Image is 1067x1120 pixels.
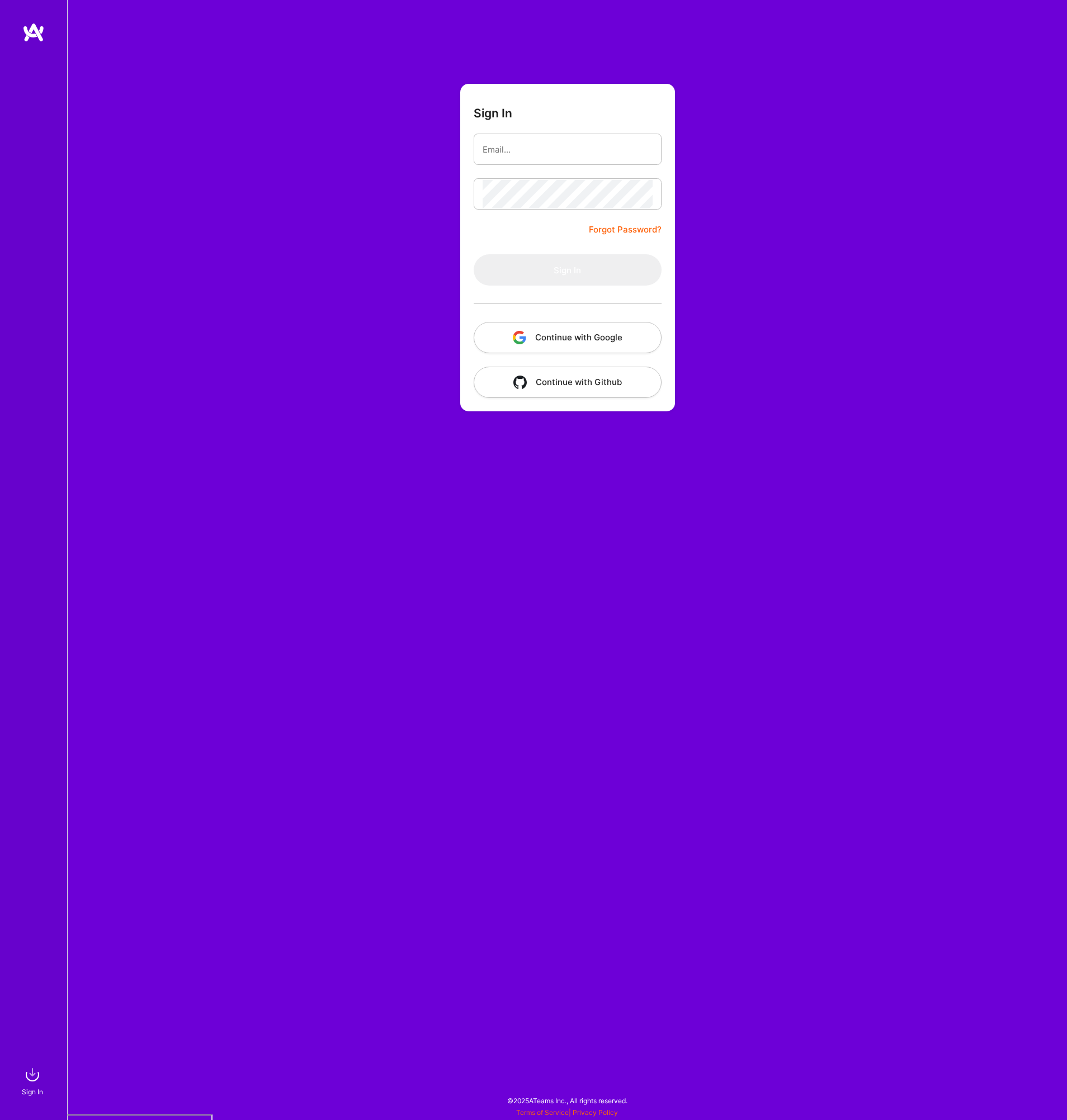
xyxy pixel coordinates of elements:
[474,106,512,120] h3: Sign In
[22,1086,43,1098] div: Sign In
[22,22,45,42] img: logo
[589,223,662,236] a: Forgot Password?
[474,254,662,286] button: Sign In
[21,1064,44,1086] img: sign in
[516,1108,618,1117] span: |
[516,1108,569,1117] a: Terms of Service
[474,367,662,398] button: Continue with Github
[23,1064,44,1098] a: sign inSign In
[513,331,526,344] img: icon
[513,376,527,389] img: icon
[67,1086,1067,1114] div: © 2025 ATeams Inc., All rights reserved.
[573,1108,618,1117] a: Privacy Policy
[474,322,662,353] button: Continue with Google
[483,135,653,164] input: Email...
